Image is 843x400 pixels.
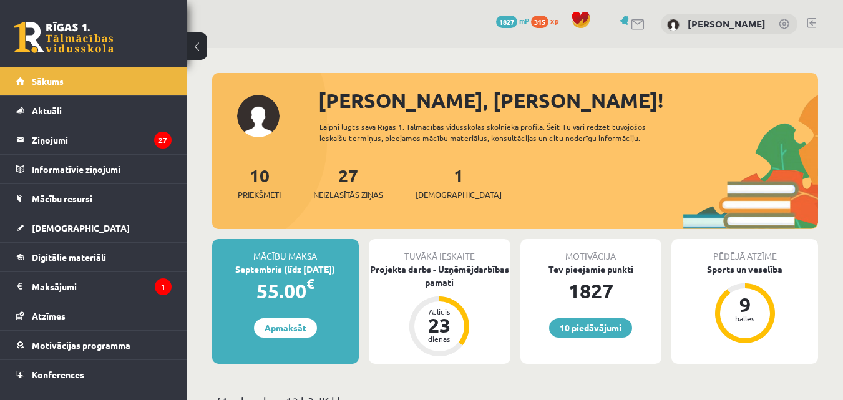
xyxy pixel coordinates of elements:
[726,315,764,322] div: balles
[16,301,172,330] a: Atzīmes
[16,155,172,183] a: Informatīvie ziņojumi
[306,275,314,293] span: €
[32,272,172,301] legend: Maksājumi
[16,213,172,242] a: [DEMOGRAPHIC_DATA]
[496,16,517,28] span: 1827
[531,16,548,28] span: 315
[496,16,529,26] a: 1827 mP
[549,318,632,338] a: 10 piedāvājumi
[421,335,458,343] div: dienas
[550,16,558,26] span: xp
[254,318,317,338] a: Apmaksāt
[16,243,172,271] a: Digitālie materiāli
[212,276,359,306] div: 55.00
[212,239,359,263] div: Mācību maksa
[32,222,130,233] span: [DEMOGRAPHIC_DATA]
[16,360,172,389] a: Konferences
[32,125,172,154] legend: Ziņojumi
[16,125,172,154] a: Ziņojumi27
[32,310,66,321] span: Atzīmes
[32,339,130,351] span: Motivācijas programma
[32,369,84,380] span: Konferences
[519,16,529,26] span: mP
[369,263,510,358] a: Projekta darbs - Uzņēmējdarbības pamati Atlicis 23 dienas
[369,263,510,289] div: Projekta darbs - Uzņēmējdarbības pamati
[671,239,818,263] div: Pēdējā atzīme
[319,121,683,144] div: Laipni lūgts savā Rīgas 1. Tālmācības vidusskolas skolnieka profilā. Šeit Tu vari redzēt tuvojošo...
[726,295,764,315] div: 9
[313,164,383,201] a: 27Neizlasītās ziņas
[16,272,172,301] a: Maksājumi1
[313,188,383,201] span: Neizlasītās ziņas
[416,164,502,201] a: 1[DEMOGRAPHIC_DATA]
[32,251,106,263] span: Digitālie materiāli
[421,315,458,335] div: 23
[32,193,92,204] span: Mācību resursi
[16,184,172,213] a: Mācību resursi
[32,155,172,183] legend: Informatīvie ziņojumi
[16,67,172,95] a: Sākums
[369,239,510,263] div: Tuvākā ieskaite
[671,263,818,345] a: Sports un veselība 9 balles
[318,85,818,115] div: [PERSON_NAME], [PERSON_NAME]!
[16,96,172,125] a: Aktuāli
[671,263,818,276] div: Sports un veselība
[14,22,114,53] a: Rīgas 1. Tālmācības vidusskola
[416,188,502,201] span: [DEMOGRAPHIC_DATA]
[212,263,359,276] div: Septembris (līdz [DATE])
[32,105,62,116] span: Aktuāli
[688,17,766,30] a: [PERSON_NAME]
[421,308,458,315] div: Atlicis
[520,263,662,276] div: Tev pieejamie punkti
[531,16,565,26] a: 315 xp
[520,276,662,306] div: 1827
[238,164,281,201] a: 10Priekšmeti
[32,76,64,87] span: Sākums
[238,188,281,201] span: Priekšmeti
[154,132,172,149] i: 27
[16,331,172,359] a: Motivācijas programma
[155,278,172,295] i: 1
[520,239,662,263] div: Motivācija
[667,19,680,31] img: Roberta Visocka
